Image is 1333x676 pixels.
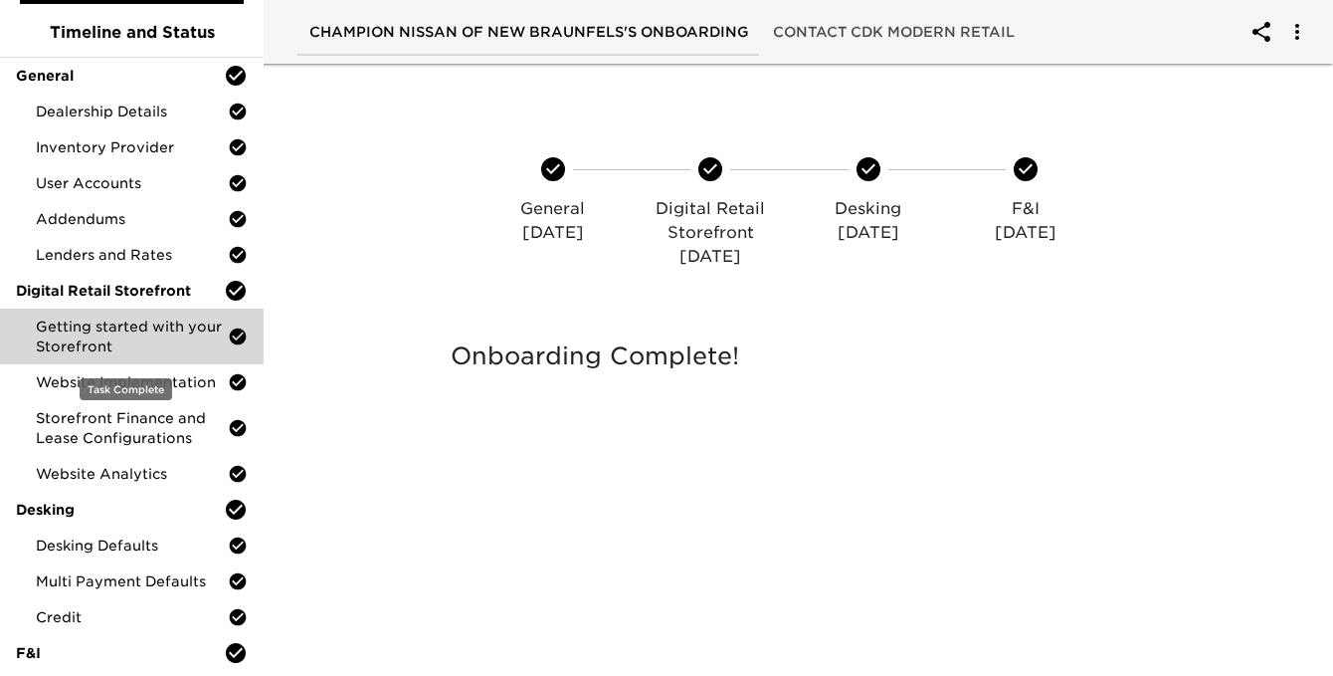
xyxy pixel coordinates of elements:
[482,197,625,221] p: General
[955,197,1097,221] p: F&I
[16,281,224,301] span: Digital Retail Storefront
[36,245,228,265] span: Lenders and Rates
[309,20,749,45] span: Champion Nissan of New Braunfels's Onboarding
[640,245,782,269] p: [DATE]
[36,372,228,392] span: Website Implementation
[1273,8,1321,56] button: account of current user
[798,221,940,245] p: [DATE]
[451,340,1129,372] h5: Onboarding Complete!
[16,66,224,86] span: General
[36,536,228,556] span: Desking Defaults
[16,21,248,45] span: Timeline and Status
[36,137,228,157] span: Inventory Provider
[640,197,782,245] p: Digital Retail Storefront
[482,221,625,245] p: [DATE]
[36,173,228,193] span: User Accounts
[36,209,228,229] span: Addendums
[36,102,228,121] span: Dealership Details
[36,408,228,448] span: Storefront Finance and Lease Configurations
[1238,8,1285,56] button: account of current user
[16,643,224,663] span: F&I
[16,500,224,520] span: Desking
[773,20,1015,45] span: Contact CDK Modern Retail
[36,464,228,484] span: Website Analytics
[36,607,228,627] span: Credit
[798,197,940,221] p: Desking
[955,221,1097,245] p: [DATE]
[36,317,228,356] span: Getting started with your Storefront
[36,571,228,591] span: Multi Payment Defaults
